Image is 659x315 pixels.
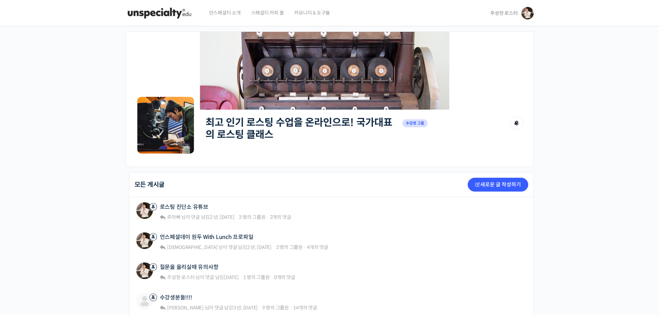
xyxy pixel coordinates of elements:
[205,117,399,140] h2: 최고 인기 로스팅 수업을 온라인으로! 국가대표의 로스팅 클래스
[270,214,291,220] span: 2개의 댓글
[166,244,217,250] a: [DEMOGRAPHIC_DATA]
[160,294,192,301] a: 수강생분들!!!!
[167,244,218,250] span: [DEMOGRAPHIC_DATA]
[271,274,273,280] span: ·
[276,244,303,250] span: 3 명의 그룹원
[239,214,265,220] span: 3 명의 그룹원
[166,274,239,280] span: 님이 댓글 남김
[166,214,234,220] span: 님이 댓글 남김
[167,274,194,280] span: 주성현 로스터
[167,214,180,220] span: 루아빠
[136,96,195,155] img: Group logo of 최고 인기 로스팅 수업을 온라인으로! 국가대표의 로스팅 클래스
[160,264,219,270] a: 질문을 올리실때 유의사항
[167,305,204,311] span: [PERSON_NAME]
[266,214,269,220] span: ·
[307,244,328,250] span: 4개의 댓글
[166,305,258,311] span: 님이 댓글 남김
[293,305,317,311] span: 14개의 댓글
[243,274,270,280] span: 1 명의 그룹원
[166,244,272,250] span: 님이 댓글 남김
[166,305,204,311] a: [PERSON_NAME]
[247,244,272,250] a: 2 년, [DATE]
[210,214,234,220] a: 2 년, [DATE]
[160,234,254,240] a: 언스페셜데이 원두 With Lunch 프로파일
[290,305,292,311] span: ·
[224,274,239,280] a: [DATE]
[304,244,306,250] span: ·
[274,274,295,280] span: 0개의 댓글
[160,204,208,210] a: 로스팅 진단소 유튜브
[166,214,180,220] a: 루아빠
[468,178,528,192] a: 새로운 글 작성하기
[490,10,518,16] span: 주성현 로스터
[233,305,258,311] a: 3 년, [DATE]
[262,305,289,311] span: 9 명의 그룹원
[135,182,165,188] h2: 모든 게시글
[166,274,194,280] a: 주성현 로스터
[402,119,428,127] span: 수강생 그룹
